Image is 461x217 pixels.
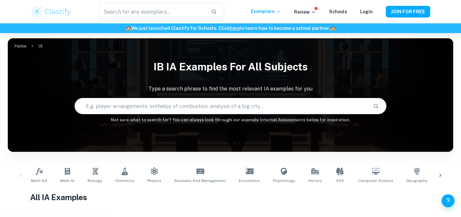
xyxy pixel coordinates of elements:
span: Biology [88,178,102,184]
a: Login [360,9,373,14]
h1: All IA Examples [30,191,431,203]
span: Economics [239,178,260,184]
p: Review [294,8,316,16]
span: 🏫 [330,26,336,31]
a: Home [14,42,27,51]
h6: Not sure what to search for? You can always look through our example Internal Assessments below f... [8,117,453,123]
input: Search for any exemplars... [99,3,206,21]
span: Math AI [60,178,75,184]
button: Search [371,101,382,112]
span: Computer Science [358,178,393,184]
button: JOIN FOR FREE [386,6,430,18]
span: ESS [337,178,344,184]
a: Schools [329,9,347,14]
span: Business and Management [174,178,226,184]
input: E.g. player arrangements, enthalpy of combustion, analysis of a big city... [75,97,368,115]
span: Psychology [273,178,295,184]
span: 🏫 [126,26,131,31]
img: Clastify logo [31,5,72,18]
p: IA [38,42,43,50]
h1: IB IA examples for all subjects [8,56,453,77]
h6: We just launched Clastify for Schools. Click to learn how to become a school partner. [1,25,460,32]
span: History [308,178,322,184]
p: Exemplars [251,8,281,15]
a: here [230,26,240,31]
span: Chemistry [115,178,134,184]
button: Help and Feedback [442,194,455,207]
span: Geography [406,178,427,184]
span: Math AA [31,178,47,184]
span: Physics [147,178,161,184]
p: Type a search phrase to find the most relevant IA examples for you [8,85,453,93]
